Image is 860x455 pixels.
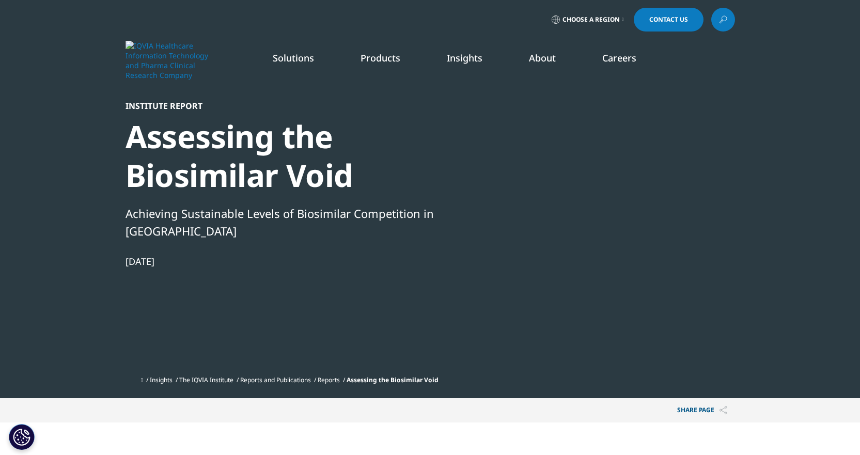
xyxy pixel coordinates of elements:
img: IQVIA Healthcare Information Technology and Pharma Clinical Research Company [126,41,208,80]
p: Share PAGE [669,398,735,422]
a: Reports [318,375,340,384]
nav: Primary [212,36,735,85]
img: Share PAGE [720,406,727,415]
span: Assessing the Biosimilar Void [347,375,439,384]
a: The IQVIA Institute [179,375,233,384]
a: About [529,52,556,64]
a: Careers [602,52,636,64]
a: Contact Us [634,8,703,32]
div: [DATE] [126,255,480,268]
button: Share PAGEShare PAGE [669,398,735,422]
a: Insights [150,375,173,384]
div: Institute Report [126,101,480,111]
button: Cookie-Einstellungen [9,424,35,450]
div: Assessing the Biosimilar Void [126,117,480,195]
a: Insights [447,52,482,64]
a: Products [361,52,400,64]
a: Reports and Publications [240,375,311,384]
span: Choose a Region [562,15,620,24]
span: Contact Us [649,17,688,23]
a: Solutions [273,52,314,64]
div: Achieving Sustainable Levels of Biosimilar Competition in [GEOGRAPHIC_DATA] [126,205,480,240]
